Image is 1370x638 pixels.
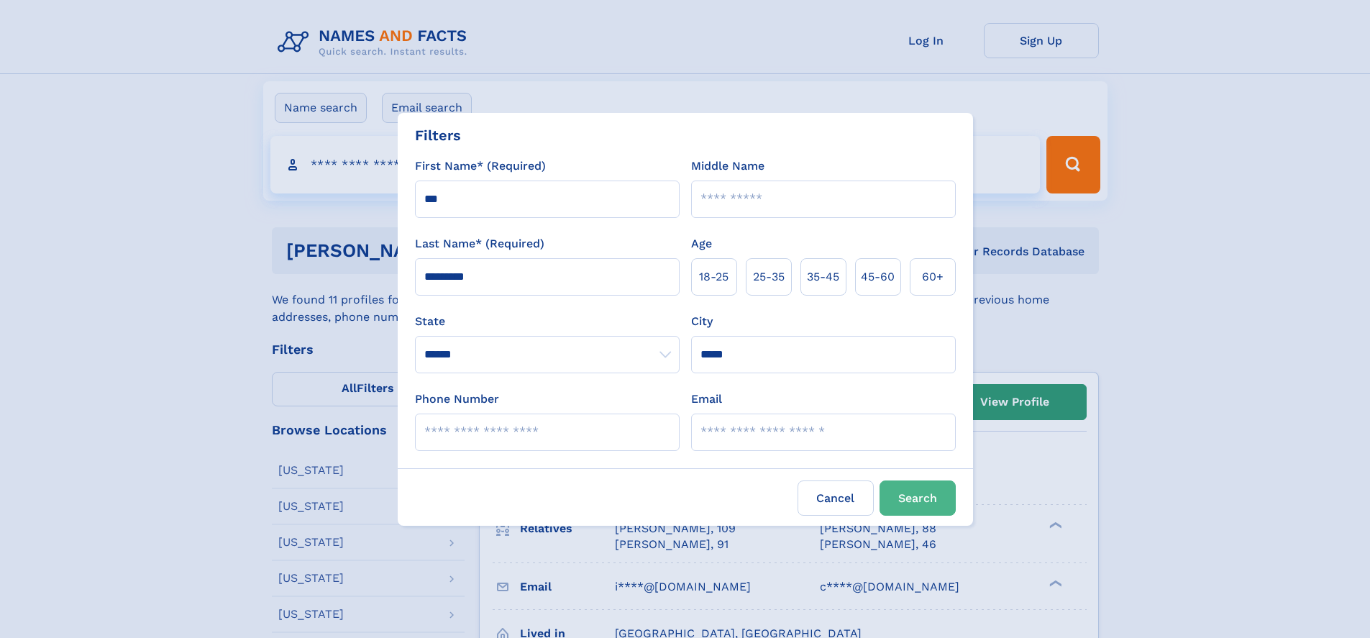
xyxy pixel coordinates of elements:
[415,124,461,146] div: Filters
[922,268,944,286] span: 60+
[691,158,764,175] label: Middle Name
[691,313,713,330] label: City
[880,480,956,516] button: Search
[415,313,680,330] label: State
[415,158,546,175] label: First Name* (Required)
[691,391,722,408] label: Email
[699,268,729,286] span: 18‑25
[691,235,712,252] label: Age
[861,268,895,286] span: 45‑60
[798,480,874,516] label: Cancel
[415,235,544,252] label: Last Name* (Required)
[415,391,499,408] label: Phone Number
[753,268,785,286] span: 25‑35
[807,268,839,286] span: 35‑45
